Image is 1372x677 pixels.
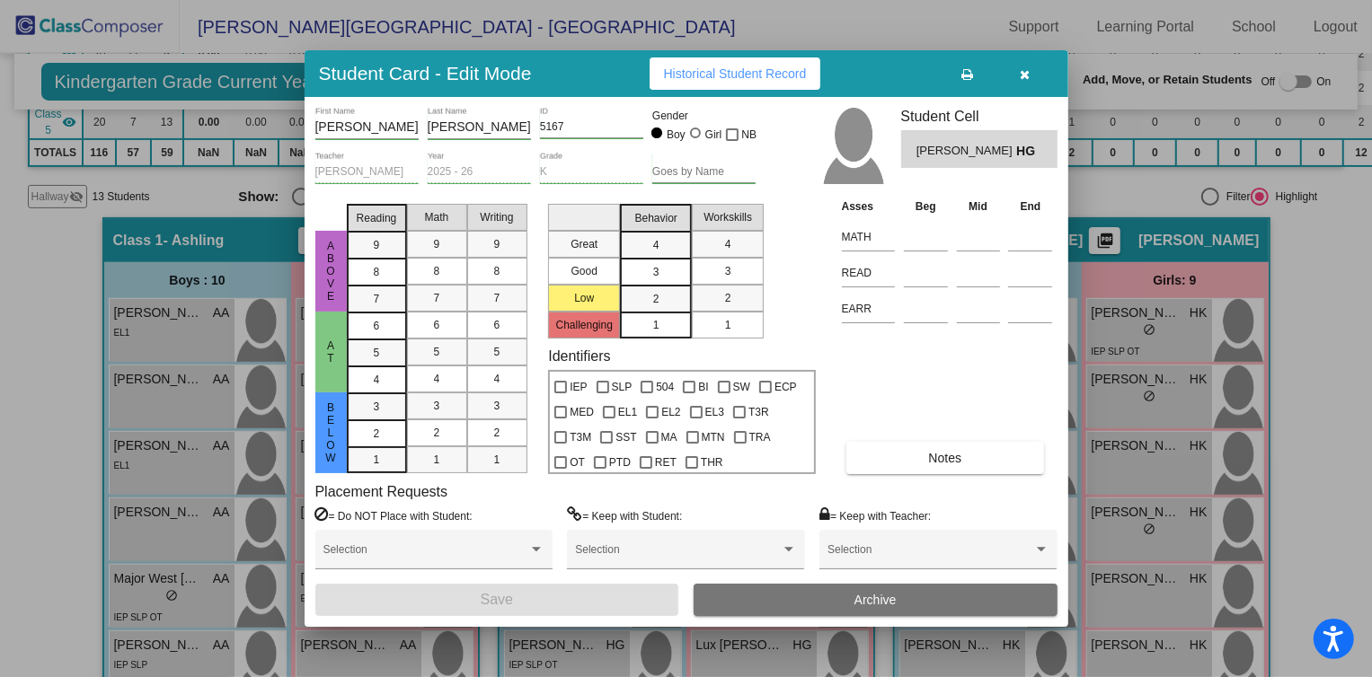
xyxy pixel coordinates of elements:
[434,452,440,468] span: 1
[570,401,594,423] span: MED
[374,318,380,334] span: 6
[725,236,731,252] span: 4
[494,236,500,252] span: 9
[434,425,440,441] span: 2
[315,166,419,179] input: teacher
[612,376,633,398] span: SLP
[494,452,500,468] span: 1
[434,344,440,360] span: 5
[570,452,585,473] span: OT
[374,426,380,442] span: 2
[725,317,731,333] span: 1
[540,166,643,179] input: grade
[494,371,500,387] span: 4
[609,452,631,473] span: PTD
[480,209,513,225] span: Writing
[570,426,591,448] span: T3M
[725,290,731,306] span: 2
[374,237,380,253] span: 9
[434,263,440,279] span: 8
[705,401,724,423] span: EL3
[653,317,659,333] span: 1
[434,290,440,306] span: 7
[434,236,440,252] span: 9
[846,442,1044,474] button: Notes
[635,210,677,226] span: Behavior
[540,121,643,134] input: Enter ID
[661,401,680,423] span: EL2
[494,290,500,306] span: 7
[315,584,679,616] button: Save
[842,224,895,251] input: assessment
[749,426,771,448] span: TRA
[570,376,587,398] span: IEP
[664,66,807,81] span: Historical Student Record
[899,197,952,216] th: Beg
[494,425,500,441] span: 2
[618,401,637,423] span: EL1
[842,295,895,322] input: assessment
[374,399,380,415] span: 3
[652,166,756,179] input: goes by name
[494,344,500,360] span: 5
[319,62,532,84] h3: Student Card - Edit Mode
[702,426,725,448] span: MTN
[652,108,756,124] mat-label: Gender
[428,166,531,179] input: year
[725,263,731,279] span: 3
[1016,142,1041,161] span: HG
[374,452,380,468] span: 1
[701,452,723,473] span: THR
[548,347,610,365] label: Identifiers
[323,401,339,464] span: Below
[775,376,797,398] span: ECP
[733,376,750,398] span: SW
[653,291,659,307] span: 2
[434,317,440,333] span: 6
[653,237,659,253] span: 4
[656,376,674,398] span: 504
[374,291,380,307] span: 7
[748,401,769,423] span: T3R
[704,209,752,225] span: Workskills
[837,197,899,216] th: Asses
[694,584,1058,616] button: Archive
[842,259,895,286] input: assessment
[494,263,500,279] span: 8
[854,593,897,607] span: Archive
[929,451,962,465] span: Notes
[374,264,380,280] span: 8
[315,506,473,524] label: = Do NOT Place with Student:
[916,142,1016,161] span: [PERSON_NAME]
[615,426,636,448] span: SST
[1004,197,1057,216] th: End
[741,124,757,145] span: NB
[819,506,931,524] label: = Keep with Teacher:
[952,197,1005,216] th: Mid
[653,264,659,280] span: 3
[374,372,380,388] span: 4
[357,210,397,226] span: Reading
[425,209,449,225] span: Math
[494,398,500,414] span: 3
[434,371,440,387] span: 4
[567,506,682,524] label: = Keep with Student:
[650,57,821,90] button: Historical Student Record
[434,398,440,414] span: 3
[323,339,339,365] span: At
[494,317,500,333] span: 6
[481,592,513,607] span: Save
[661,426,677,448] span: MA
[666,127,686,143] div: Boy
[655,452,677,473] span: RET
[698,376,708,398] span: BI
[315,483,448,500] label: Placement Requests
[374,345,380,361] span: 5
[901,108,1058,125] h3: Student Cell
[323,240,339,303] span: Above
[704,127,722,143] div: Girl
